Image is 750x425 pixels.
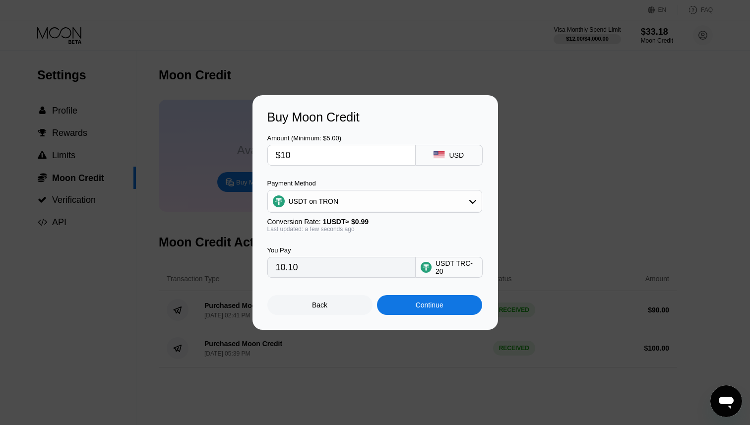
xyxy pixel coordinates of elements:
div: Back [267,295,373,315]
div: Last updated: a few seconds ago [267,226,482,233]
div: You Pay [267,246,416,254]
div: Continue [416,301,443,309]
div: Buy Moon Credit [267,110,483,124]
div: Back [312,301,327,309]
div: Conversion Rate: [267,218,482,226]
div: Continue [377,295,482,315]
div: USDT TRC-20 [436,259,477,275]
div: USDT on TRON [268,191,482,211]
span: 1 USDT ≈ $0.99 [323,218,369,226]
input: $0.00 [276,145,407,165]
div: Payment Method [267,180,482,187]
div: Amount (Minimum: $5.00) [267,134,416,142]
div: USDT on TRON [289,197,339,205]
iframe: Schaltfläche zum Öffnen des Messaging-Fensters [710,385,742,417]
div: USD [449,151,464,159]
